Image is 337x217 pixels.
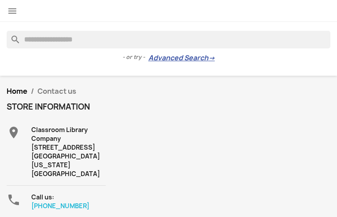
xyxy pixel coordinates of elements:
i:  [7,6,18,16]
a: Home [7,86,27,96]
a: [PHONE_NUMBER] [31,202,89,210]
h4: Store information [7,103,106,111]
i: search [7,31,17,41]
span: → [208,54,215,63]
i:  [7,125,21,140]
input: Search [7,31,330,48]
span: - or try - [122,53,148,62]
i:  [7,193,21,207]
span: Contact us [37,86,76,96]
div: Classroom Library Company [STREET_ADDRESS] [GEOGRAPHIC_DATA][US_STATE] [GEOGRAPHIC_DATA] [31,125,106,178]
a: Advanced Search→ [148,54,215,63]
div: Call us: [31,193,106,210]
